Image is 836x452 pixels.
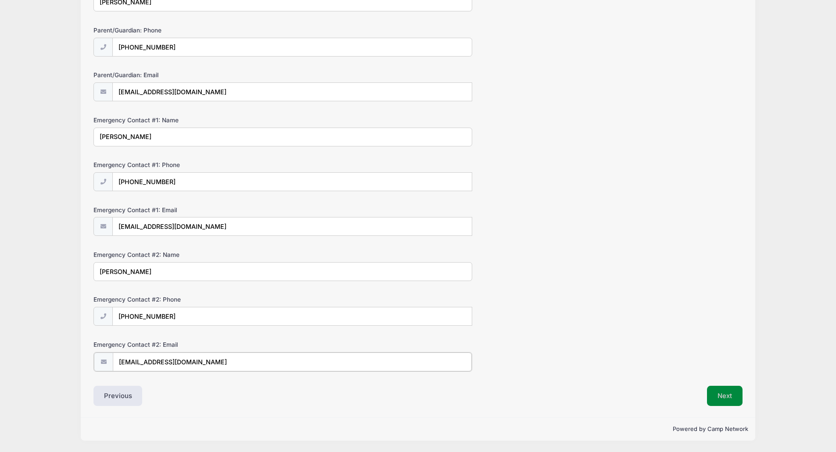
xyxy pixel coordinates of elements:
[93,386,143,406] button: Previous
[93,340,310,349] label: Emergency Contact #2: Email
[112,307,472,326] input: (xxx) xxx-xxxx
[88,425,748,434] p: Powered by Camp Network
[112,38,472,57] input: (xxx) xxx-xxxx
[93,116,310,125] label: Emergency Contact #1: Name
[112,172,472,191] input: (xxx) xxx-xxxx
[113,352,472,371] input: email@email.com
[112,82,472,101] input: email@email.com
[93,71,310,79] label: Parent/Guardian: Email
[707,386,743,406] button: Next
[93,160,310,169] label: Emergency Contact #1: Phone
[112,217,472,236] input: email@email.com
[93,26,310,35] label: Parent/Guardian: Phone
[93,206,310,214] label: Emergency Contact #1: Email
[93,295,310,304] label: Emergency Contact #2: Phone
[93,250,310,259] label: Emergency Contact #2: Name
